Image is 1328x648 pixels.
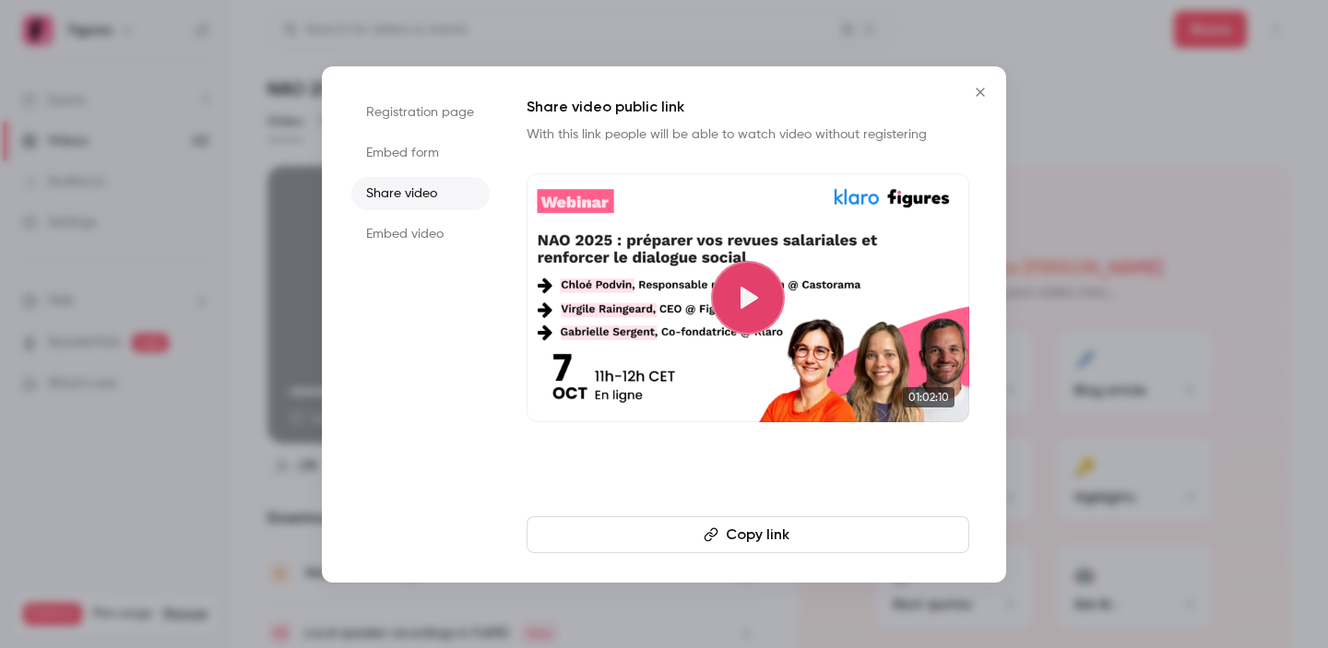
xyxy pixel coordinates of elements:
[351,96,490,129] li: Registration page
[527,125,969,144] p: With this link people will be able to watch video without registering
[527,96,969,118] h1: Share video public link
[351,177,490,210] li: Share video
[903,387,954,407] span: 01:02:10
[351,218,490,251] li: Embed video
[351,136,490,170] li: Embed form
[962,74,999,111] button: Close
[527,516,969,553] button: Copy link
[527,173,969,422] a: 01:02:10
